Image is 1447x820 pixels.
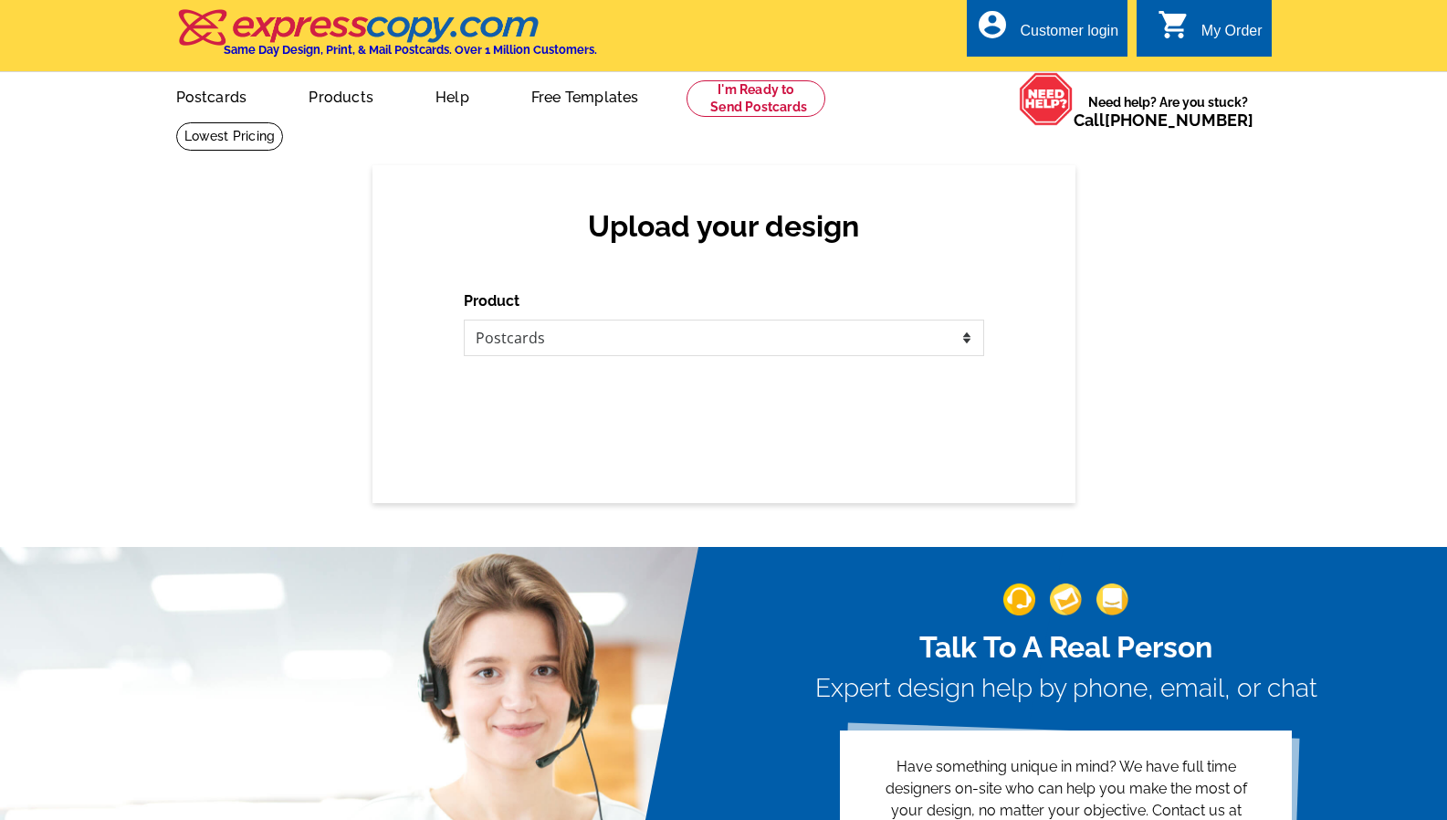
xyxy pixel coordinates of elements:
[1105,110,1253,130] a: [PHONE_NUMBER]
[1003,583,1035,615] img: support-img-1.png
[1019,72,1074,126] img: help
[279,74,403,117] a: Products
[502,74,668,117] a: Free Templates
[406,74,498,117] a: Help
[1074,110,1253,130] span: Call
[976,8,1009,41] i: account_circle
[815,673,1317,704] h3: Expert design help by phone, email, or chat
[482,209,966,244] h2: Upload your design
[224,43,597,57] h4: Same Day Design, Print, & Mail Postcards. Over 1 Million Customers.
[1096,583,1128,615] img: support-img-3_1.png
[464,290,519,312] label: Product
[1020,23,1118,48] div: Customer login
[1201,23,1263,48] div: My Order
[1158,8,1190,41] i: shopping_cart
[147,74,277,117] a: Postcards
[815,630,1317,665] h2: Talk To A Real Person
[1050,583,1082,615] img: support-img-2.png
[1074,93,1263,130] span: Need help? Are you stuck?
[176,22,597,57] a: Same Day Design, Print, & Mail Postcards. Over 1 Million Customers.
[976,20,1118,43] a: account_circle Customer login
[1158,20,1263,43] a: shopping_cart My Order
